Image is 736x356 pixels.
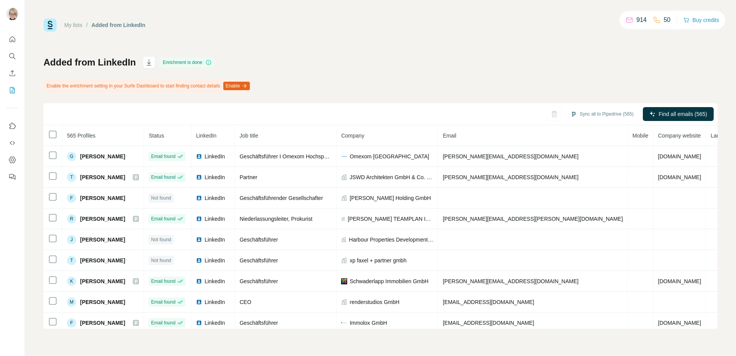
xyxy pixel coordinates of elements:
button: Buy credits [683,15,719,25]
button: Use Surfe API [6,136,18,150]
span: JSWD Architekten GmbH & Co. KG [350,173,433,181]
span: LinkedIn [204,257,225,264]
img: LinkedIn logo [196,153,202,160]
img: LinkedIn logo [196,174,202,180]
button: My lists [6,83,18,97]
span: LinkedIn [204,319,225,327]
div: J [67,235,76,244]
span: Email found [151,299,175,306]
span: LinkedIn [204,173,225,181]
span: Company [341,133,364,139]
span: Geschäftsführer I Omexom Hochspannung GmbH I Omexom Austria GmbH [239,153,420,160]
div: F [67,193,76,203]
span: [PERSON_NAME] [80,319,125,327]
img: Surfe Logo [43,18,57,32]
span: Geschäftsführender Gesellschafter [239,195,323,201]
img: LinkedIn logo [196,237,202,243]
img: company-logo [341,320,347,326]
span: [PERSON_NAME][EMAIL_ADDRESS][DOMAIN_NAME] [443,278,578,284]
span: [PERSON_NAME] [80,236,125,243]
span: Geschäftsführer [239,257,278,264]
span: Not found [151,195,171,202]
div: T [67,173,76,182]
span: Email found [151,215,175,222]
span: LinkedIn [196,133,216,139]
span: LinkedIn [204,277,225,285]
span: LinkedIn [204,236,225,243]
img: company-logo [341,153,347,160]
span: LinkedIn [204,153,225,160]
button: Dashboard [6,153,18,167]
p: 50 [664,15,671,25]
span: [PERSON_NAME] TEAMPLAN Ingenieurbüro GmbH [348,215,433,223]
span: [PERSON_NAME] [80,277,125,285]
div: Added from LinkedIn [92,21,146,29]
button: Quick start [6,32,18,46]
h1: Added from LinkedIn [43,56,136,69]
span: Landline [711,133,731,139]
span: [EMAIL_ADDRESS][DOMAIN_NAME] [443,320,534,326]
span: Not found [151,236,171,243]
span: [PERSON_NAME] [80,257,125,264]
div: Enrichment is done [161,58,214,67]
span: Find all emails (565) [659,110,707,118]
img: LinkedIn logo [196,320,202,326]
img: LinkedIn logo [196,216,202,222]
span: Harbour Properties Development GmbH [349,236,433,243]
span: [PERSON_NAME][EMAIL_ADDRESS][DOMAIN_NAME] [443,153,578,160]
span: [PERSON_NAME] [80,215,125,223]
span: LinkedIn [204,298,225,306]
span: LinkedIn [204,215,225,223]
span: [PERSON_NAME] [80,298,125,306]
div: R [67,214,76,223]
div: F [67,318,76,327]
span: Geschäftsführer [239,237,278,243]
span: 565 Profiles [67,133,95,139]
span: Immolox GmbH [350,319,387,327]
span: Email found [151,278,175,285]
span: [PERSON_NAME][EMAIL_ADDRESS][DOMAIN_NAME] [443,174,578,180]
span: Email found [151,153,175,160]
span: Schwaderlapp Immobilien GmbH [350,277,428,285]
span: Job title [239,133,258,139]
img: LinkedIn logo [196,195,202,201]
span: Email [443,133,456,139]
img: company-logo [341,278,347,284]
span: Geschäftsführer [239,278,278,284]
a: My lists [64,22,82,28]
span: [DOMAIN_NAME] [658,174,701,180]
span: Omexom [GEOGRAPHIC_DATA] [350,153,429,160]
span: [PERSON_NAME] [80,153,125,160]
span: [EMAIL_ADDRESS][DOMAIN_NAME] [443,299,534,305]
span: LinkedIn [204,194,225,202]
span: [PERSON_NAME] [80,194,125,202]
button: Enable [223,82,250,90]
span: [DOMAIN_NAME] [658,153,701,160]
button: Sync all to Pipedrive (565) [565,108,639,120]
span: Mobile [632,133,648,139]
div: K [67,277,76,286]
span: Partner [239,174,257,180]
div: Enable the enrichment setting in your Surfe Dashboard to start finding contact details [43,79,251,92]
span: [PERSON_NAME][EMAIL_ADDRESS][PERSON_NAME][DOMAIN_NAME] [443,216,623,222]
span: renderstudios GmbH [350,298,399,306]
li: / [86,21,88,29]
img: LinkedIn logo [196,299,202,305]
span: [DOMAIN_NAME] [658,320,701,326]
span: Geschäftsführer [239,320,278,326]
span: CEO [239,299,251,305]
img: Avatar [6,8,18,20]
p: 914 [636,15,647,25]
span: Niederlassungsleiter, Prokurist [239,216,312,222]
button: Find all emails (565) [643,107,714,121]
img: LinkedIn logo [196,257,202,264]
div: T [67,256,76,265]
div: M [67,297,76,307]
span: xp faxel + partner gmbh [350,257,406,264]
span: Status [149,133,164,139]
span: Not found [151,257,171,264]
span: Email found [151,319,175,326]
button: Use Surfe on LinkedIn [6,119,18,133]
span: [PERSON_NAME] [80,173,125,181]
button: Feedback [6,170,18,184]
